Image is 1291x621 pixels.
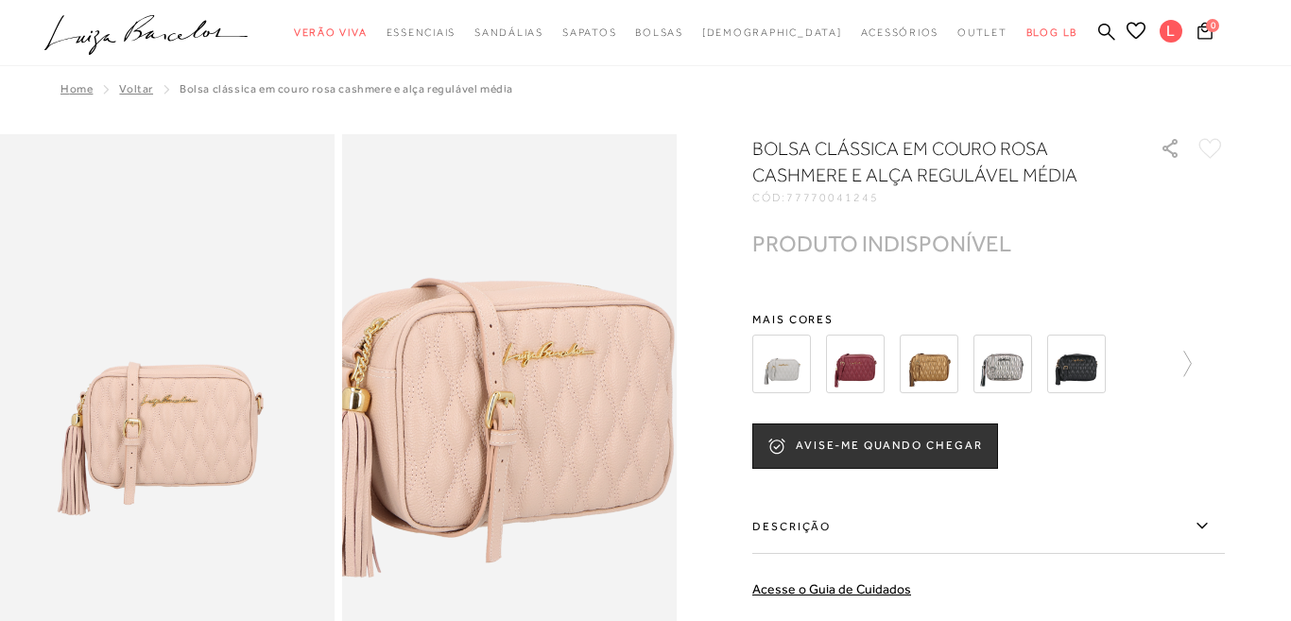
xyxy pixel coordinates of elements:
div: PRODUTO INDISPONÍVEL [752,233,1011,253]
label: Descrição [752,499,1225,554]
a: noSubCategoriesText [387,15,456,50]
span: BOLSA CLÁSSICA EM COURO ROSA CASHMERE E ALÇA REGULÁVEL MÉDIA [180,82,513,95]
span: [DEMOGRAPHIC_DATA] [702,26,842,38]
a: Voltar [119,82,153,95]
span: Sapatos [562,26,616,38]
div: CÓD: [752,192,1130,203]
span: BLOG LB [1026,26,1077,38]
button: L [1151,19,1192,48]
a: noSubCategoriesText [294,15,368,50]
span: Acessórios [861,26,939,38]
a: noSubCategoriesText [562,15,616,50]
span: Sandálias [474,26,543,38]
span: Mais cores [752,314,1225,325]
span: Outlet [957,26,1007,38]
img: BOLSA CLÁSSICA EM COURO CINZA ESTANHO E ALÇA REGULÁVEL MÉDIA [752,335,811,393]
span: L [1160,20,1182,43]
span: Verão Viva [294,26,368,38]
a: noSubCategoriesText [635,15,683,50]
a: Acesse o Guia de Cuidados [752,581,911,596]
a: noSubCategoriesText [957,15,1007,50]
a: Home [60,82,93,95]
img: BOLSA CLÁSSICA EM COURO METALIZADO TITÂNIO E ALÇA REGULÁVEL MÉDIA [973,335,1032,393]
span: 77770041245 [786,191,879,204]
img: BOLSA CLÁSSICA EM COURO MARSALA E ALÇA REGULÁVEL MÉDIA [826,335,885,393]
a: BLOG LB [1026,15,1077,50]
a: noSubCategoriesText [702,15,842,50]
span: Essenciais [387,26,456,38]
button: AVISE-ME QUANDO CHEGAR [752,423,998,469]
span: 0 [1206,19,1219,32]
span: Bolsas [635,26,683,38]
h1: BOLSA CLÁSSICA EM COURO ROSA CASHMERE E ALÇA REGULÁVEL MÉDIA [752,135,1107,188]
button: 0 [1192,21,1218,46]
a: noSubCategoriesText [861,15,939,50]
img: BOLSA CLÁSSICA EM COURO PRETO E ALÇA REGULÁVEL MÉDIA [1047,335,1106,393]
img: BOLSA CLÁSSICA EM COURO METALIZADO OURO VELHO E ALÇA REGULÁVEL MÉDIA [900,335,958,393]
a: noSubCategoriesText [474,15,543,50]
